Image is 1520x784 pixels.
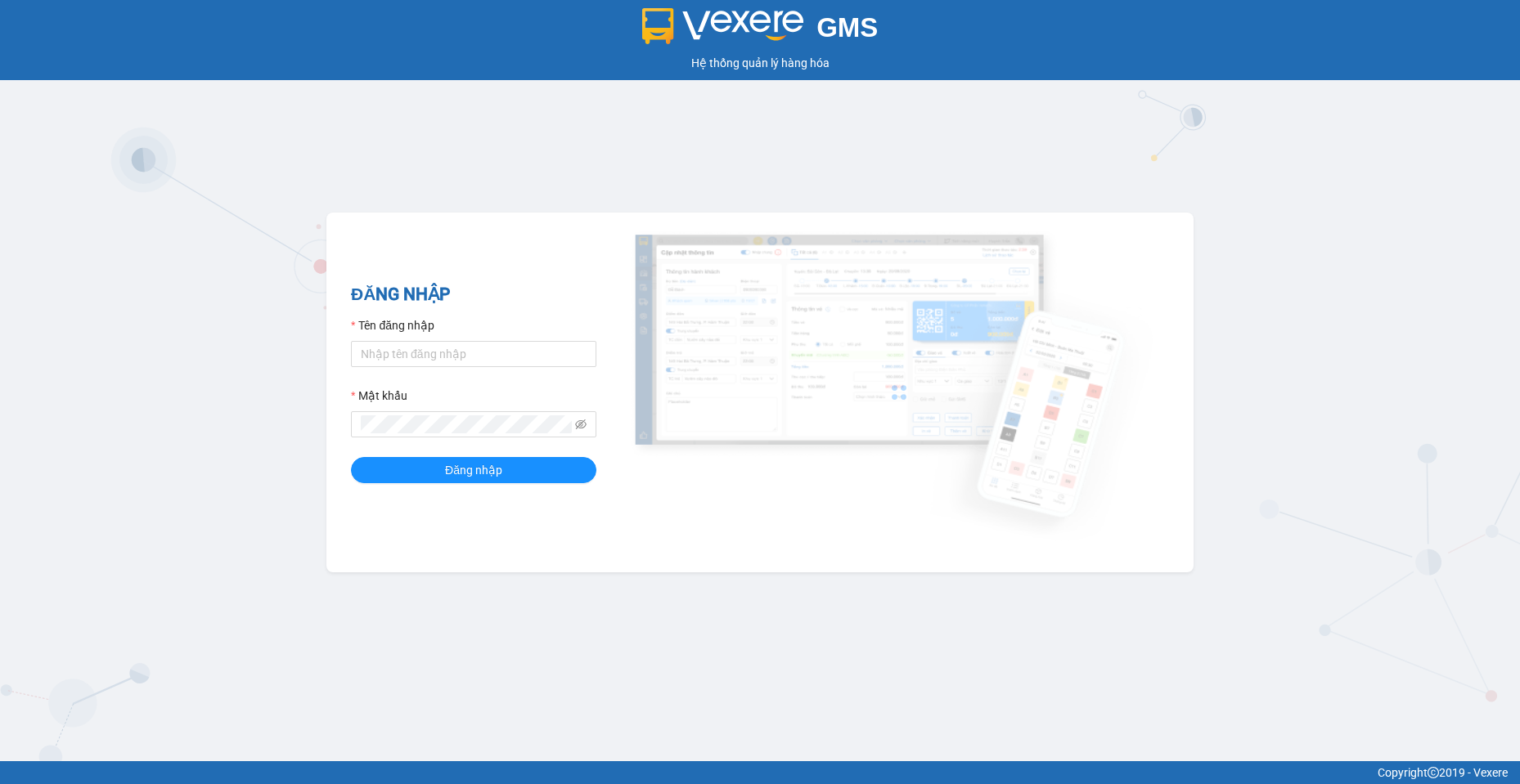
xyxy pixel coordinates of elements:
label: Mật khẩu [351,387,407,405]
input: Tên đăng nhập [351,341,596,367]
span: eye-invisible [575,419,587,430]
span: GMS [816,12,878,43]
input: Mật khẩu [361,415,572,433]
button: Đăng nhập [351,457,596,483]
label: Tên đăng nhập [351,316,434,334]
img: logo 2 [642,8,804,44]
h2: ĐĂNG NHẬP [351,281,596,308]
a: GMS [642,25,879,38]
span: copyright [1428,767,1439,778]
span: Đăng nhập [445,461,502,479]
div: Copyright 2019 - Vexere [12,764,1508,782]
div: Hệ thống quản lý hàng hóa [4,54,1516,72]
